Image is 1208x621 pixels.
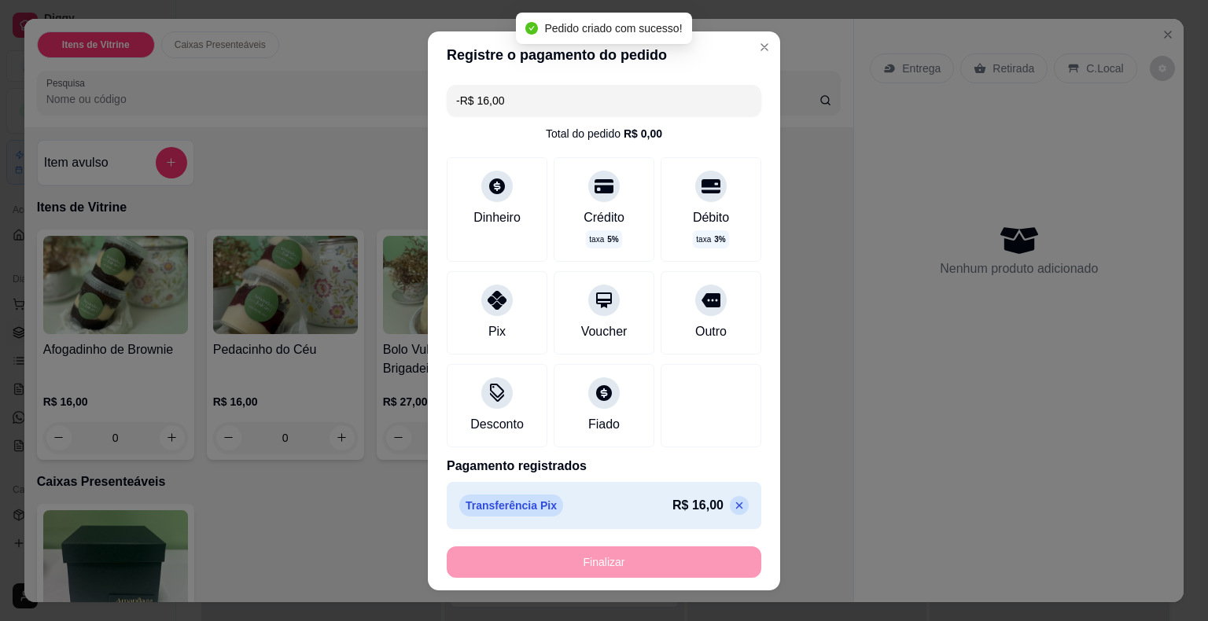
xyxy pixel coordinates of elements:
[544,22,682,35] span: Pedido criado com sucesso!
[696,233,725,245] p: taxa
[693,208,729,227] div: Débito
[672,496,724,515] p: R$ 16,00
[447,457,761,476] p: Pagamento registrados
[624,126,662,141] div: R$ 0,00
[470,415,524,434] div: Desconto
[456,85,752,116] input: Ex.: hambúrguer de cordeiro
[588,415,620,434] div: Fiado
[525,22,538,35] span: check-circle
[752,35,777,60] button: Close
[473,208,521,227] div: Dinheiro
[459,494,563,516] p: Transferência Pix
[581,322,628,341] div: Voucher
[714,233,725,245] span: 3 %
[488,322,506,341] div: Pix
[584,208,624,227] div: Crédito
[546,126,662,141] div: Total do pedido
[695,322,727,341] div: Outro
[428,31,780,79] header: Registre o pagamento do pedido
[607,233,618,245] span: 5 %
[589,233,618,245] p: taxa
